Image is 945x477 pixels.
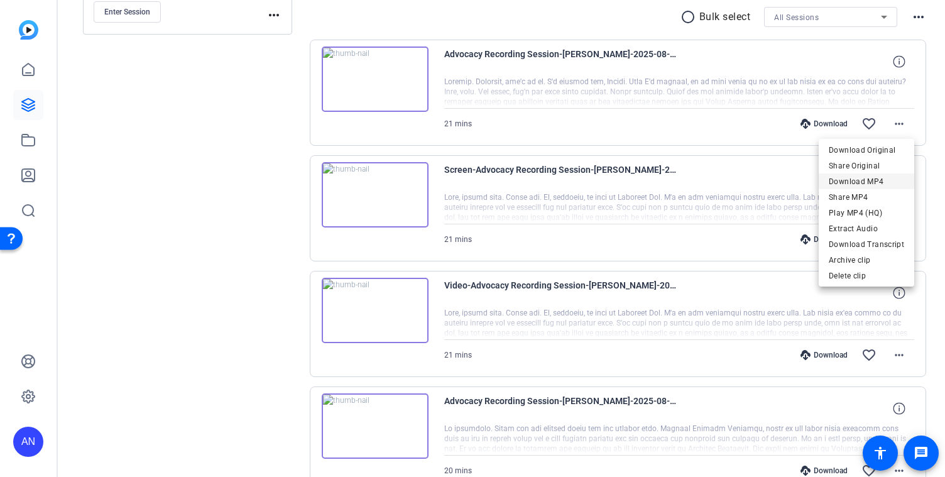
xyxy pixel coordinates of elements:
span: Share Original [829,158,904,173]
span: Extract Audio [829,221,904,236]
span: Delete clip [829,268,904,283]
span: Play MP4 (HQ) [829,206,904,221]
span: Download Transcript [829,237,904,252]
span: Share MP4 [829,190,904,205]
span: Archive clip [829,253,904,268]
span: Download Original [829,143,904,158]
span: Download MP4 [829,174,904,189]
